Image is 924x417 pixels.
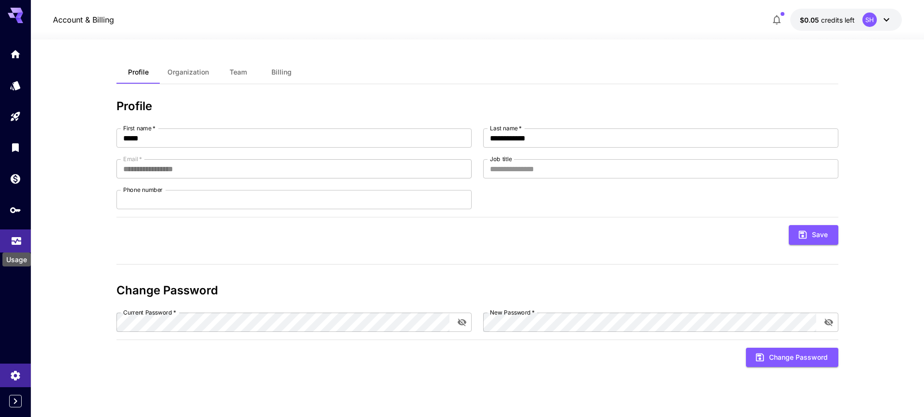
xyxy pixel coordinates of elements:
[10,173,21,185] div: Wallet
[123,186,163,194] label: Phone number
[10,204,21,216] div: API Keys
[821,16,855,24] span: credits left
[10,48,21,60] div: Home
[11,232,22,244] div: Usage
[128,68,149,76] span: Profile
[10,111,21,123] div: Playground
[862,13,877,27] div: SH
[790,9,902,31] button: $0.05SH
[116,100,838,113] h3: Profile
[453,314,471,331] button: toggle password visibility
[116,284,838,297] h3: Change Password
[2,253,31,266] div: Usage
[820,314,837,331] button: toggle password visibility
[123,308,176,316] label: Current Password
[53,14,114,25] nav: breadcrumb
[167,68,209,76] span: Organization
[271,68,292,76] span: Billing
[10,366,21,379] div: Settings
[123,155,142,163] label: Email
[789,225,838,245] button: Save
[746,348,838,367] button: Change Password
[9,395,22,407] button: Expand sidebar
[10,79,21,91] div: Models
[800,15,855,25] div: $0.05
[123,124,155,132] label: First name
[53,14,114,25] a: Account & Billing
[10,141,21,153] div: Library
[490,155,512,163] label: Job title
[230,68,247,76] span: Team
[490,308,535,316] label: New Password
[490,124,522,132] label: Last name
[800,16,821,24] span: $0.05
